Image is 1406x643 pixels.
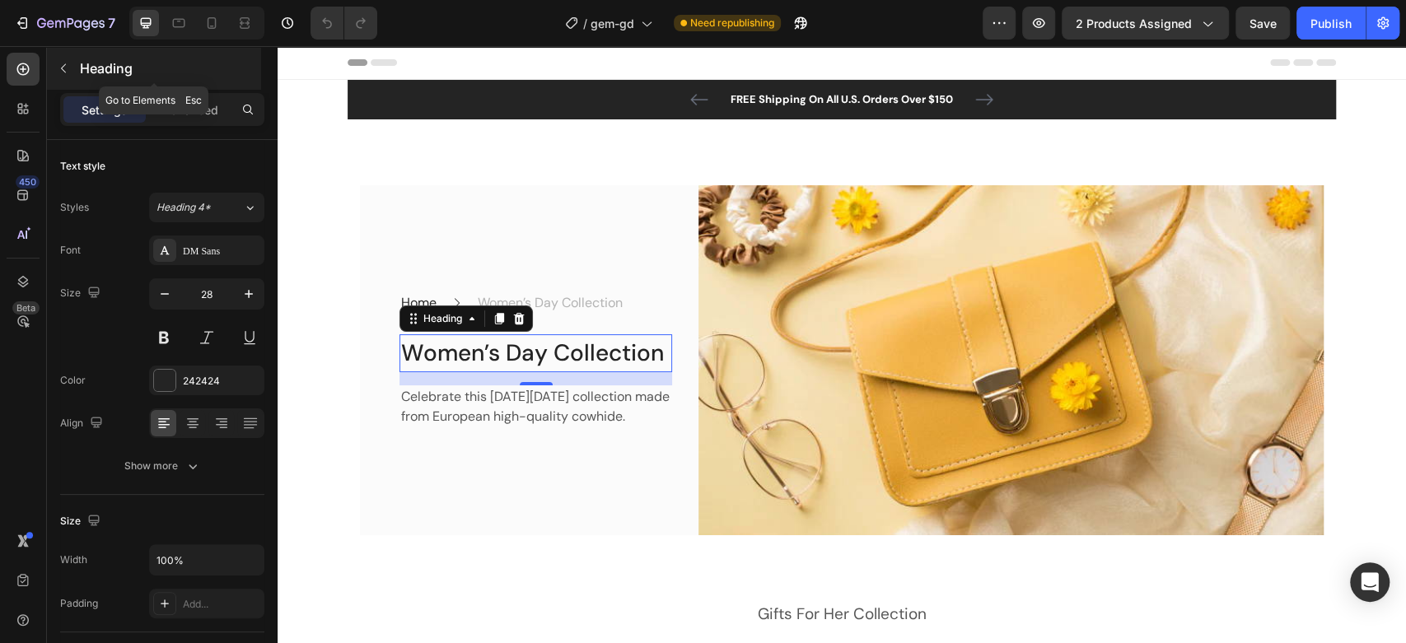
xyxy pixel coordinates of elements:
[690,16,774,30] span: Need republishing
[1236,7,1290,40] button: Save
[124,458,201,474] div: Show more
[1296,7,1366,40] button: Publish
[60,282,104,305] div: Size
[1350,562,1390,602] div: Open Intercom Messenger
[60,243,81,258] div: Font
[72,557,1057,580] p: Gifts For Her Collection
[1076,15,1192,32] span: 2 products assigned
[60,552,87,567] div: Width
[60,510,104,533] div: Size
[278,46,1406,643] iframe: Design area
[80,58,258,78] p: Heading
[7,7,123,40] button: 7
[16,175,40,189] div: 450
[1310,15,1352,32] div: Publish
[72,590,1057,626] p: The Holiday Season Are Coming
[12,301,40,315] div: Beta
[421,139,1046,490] img: Alt Image
[162,101,218,119] p: Advanced
[60,412,106,435] div: Align
[108,13,115,33] p: 7
[183,244,260,259] div: DM Sans
[156,200,211,215] span: Heading 4*
[82,101,128,119] p: Settings
[183,374,260,389] div: 242424
[60,373,86,388] div: Color
[60,451,264,481] button: Show more
[591,15,634,32] span: gem-gd
[149,193,264,222] button: Heading 4*
[60,200,89,215] div: Styles
[60,159,105,174] div: Text style
[311,7,377,40] div: Undo/Redo
[1062,7,1229,40] button: 2 products assigned
[150,545,264,575] input: Auto
[1250,16,1277,30] span: Save
[583,15,587,32] span: /
[183,597,260,612] div: Add...
[60,596,98,611] div: Padding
